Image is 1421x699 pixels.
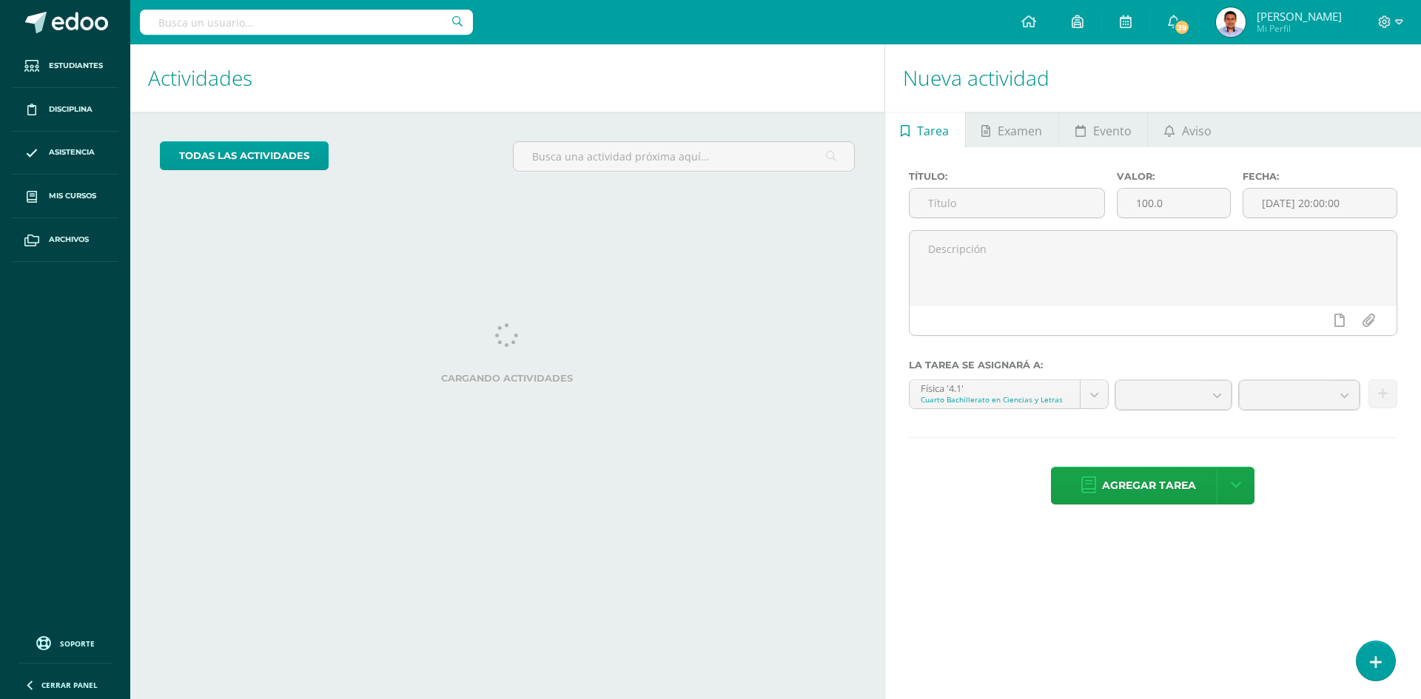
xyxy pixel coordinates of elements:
[1182,113,1212,149] span: Aviso
[885,112,965,147] a: Tarea
[1102,467,1196,504] span: Agregar tarea
[921,394,1069,405] div: Cuarto Bachillerato en Ciencias y Letras
[160,373,855,384] label: Cargando actividades
[909,359,1397,371] label: La tarea se asignará a:
[148,44,867,112] h1: Actividades
[514,142,853,171] input: Busca una actividad próxima aquí...
[12,218,118,262] a: Archivos
[41,680,98,690] span: Cerrar panel
[1257,22,1342,35] span: Mi Perfil
[140,10,473,35] input: Busca un usuario...
[903,44,1403,112] h1: Nueva actividad
[18,632,112,652] a: Soporte
[49,190,96,202] span: Mis cursos
[909,171,1106,182] label: Título:
[12,175,118,218] a: Mis cursos
[1243,171,1397,182] label: Fecha:
[1216,7,1246,37] img: b348a37d6ac1e07ade2a89e680b9c67f.png
[49,146,95,158] span: Asistencia
[1059,112,1147,147] a: Evento
[917,113,949,149] span: Tarea
[1148,112,1227,147] a: Aviso
[1257,9,1342,24] span: [PERSON_NAME]
[910,189,1105,217] input: Título
[160,141,329,170] a: todas las Actividades
[1243,189,1397,217] input: Fecha de entrega
[49,234,89,246] span: Archivos
[1174,19,1190,36] span: 39
[60,638,95,649] span: Soporte
[1118,189,1229,217] input: Puntos máximos
[1117,171,1230,182] label: Valor:
[12,132,118,175] a: Asistencia
[966,112,1058,147] a: Examen
[998,113,1042,149] span: Examen
[12,44,118,88] a: Estudiantes
[49,104,93,115] span: Disciplina
[1093,113,1132,149] span: Evento
[921,380,1069,394] div: Física '4.1'
[49,60,103,72] span: Estudiantes
[12,88,118,132] a: Disciplina
[910,380,1108,408] a: Física '4.1'Cuarto Bachillerato en Ciencias y Letras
